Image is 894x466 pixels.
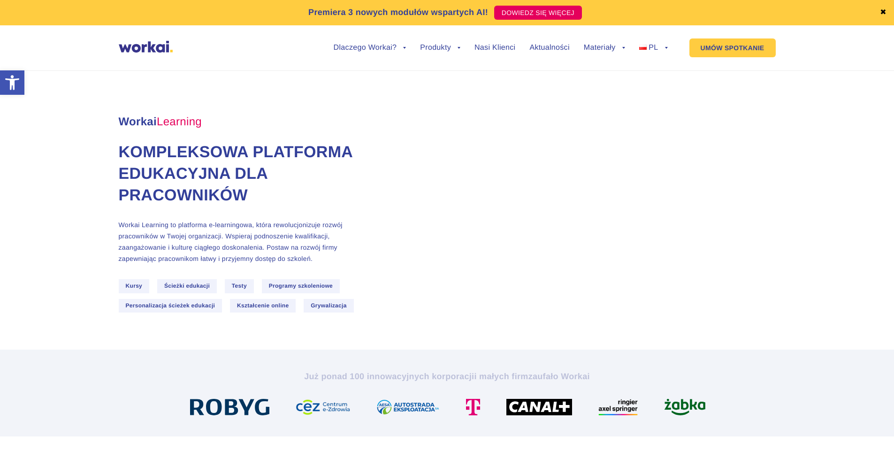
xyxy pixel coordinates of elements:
span: Ścieżki edukacji [157,279,217,293]
a: Produkty [420,44,460,52]
a: DOWIEDZ SIĘ WIĘCEJ [494,6,582,20]
span: Grywalizacja [304,299,354,313]
span: Personalizacja ścieżek edukacji [119,299,222,313]
h1: Kompleksowa platforma edukacyjna dla pracowników [119,142,377,206]
em: Learning [157,115,202,128]
span: Programy szkoleniowe [262,279,340,293]
span: Testy [225,279,254,293]
span: Workai [119,105,202,128]
a: Nasi Klienci [474,44,515,52]
h2: Już ponad 100 innowacyjnych korporacji zaufało Workai [187,371,708,382]
i: i małych firm [474,372,528,381]
a: UMÓW SPOTKANIE [689,38,776,57]
a: Dlaczego Workai? [334,44,406,52]
a: Materiały [584,44,625,52]
p: Premiera 3 nowych modułów wspartych AI! [308,6,488,19]
a: Aktualności [529,44,569,52]
span: Kursy [119,279,150,293]
span: PL [649,44,658,52]
p: Workai Learning to platforma e-learningowa, która rewolucjonizuje rozwój pracowników w Twojej org... [119,219,377,264]
a: ✖ [880,9,886,16]
span: Kształcenie online [230,299,296,313]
